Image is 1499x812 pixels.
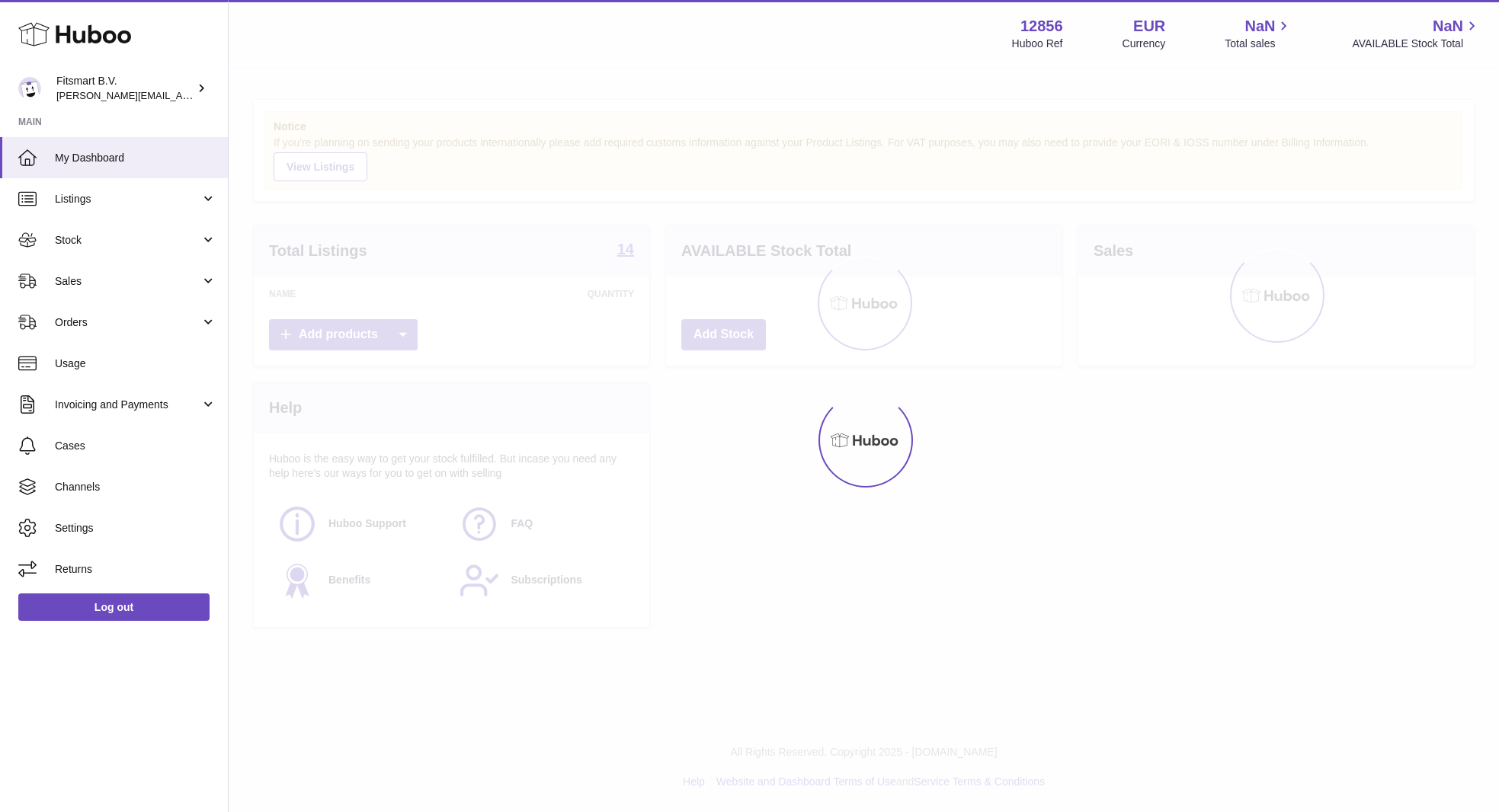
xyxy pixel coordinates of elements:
[1433,16,1463,37] span: NaN
[1225,37,1292,51] span: Total sales
[1123,37,1166,51] div: Currency
[56,74,194,103] div: Fitsmart B.V.
[55,480,216,494] span: Channels
[55,356,216,371] span: Usage
[55,562,216,577] span: Returns
[1225,16,1292,51] a: NaN Total sales
[55,398,200,412] span: Invoicing and Payments
[1244,16,1275,37] span: NaN
[18,77,41,100] img: jonathan@leaderoo.com
[56,89,306,101] span: [PERSON_NAME][EMAIL_ADDRESS][DOMAIN_NAME]
[18,593,210,621] a: Log out
[55,192,200,206] span: Listings
[1020,16,1063,37] strong: 12856
[55,521,216,535] span: Settings
[1352,37,1481,51] span: AVAILABLE Stock Total
[55,274,200,289] span: Sales
[55,233,200,248] span: Stock
[55,439,216,453] span: Cases
[55,315,200,330] span: Orders
[55,151,216,165] span: My Dashboard
[1352,16,1481,51] a: NaN AVAILABLE Stock Total
[1012,37,1063,51] div: Huboo Ref
[1133,16,1165,37] strong: EUR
